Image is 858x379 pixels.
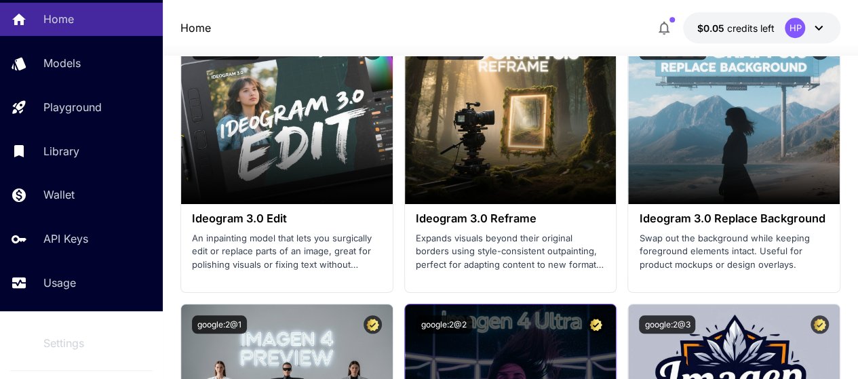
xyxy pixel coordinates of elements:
[639,212,829,225] h3: Ideogram 3.0 Replace Background
[405,31,617,204] img: alt
[43,231,88,247] p: API Keys
[192,232,382,272] p: An inpainting model that lets you surgically edit or replace parts of an image, great for polishi...
[628,31,840,204] img: alt
[43,99,102,115] p: Playground
[785,18,805,38] div: HP
[639,232,829,272] p: Swap out the background while keeping foreground elements intact. Useful for product mockups or d...
[726,22,774,34] span: credits left
[587,315,605,334] button: Certified Model – Vetted for best performance and includes a commercial license.
[811,315,829,334] button: Certified Model – Vetted for best performance and includes a commercial license.
[43,275,76,291] p: Usage
[43,143,79,159] p: Library
[43,186,75,203] p: Wallet
[180,20,211,36] a: Home
[416,212,606,225] h3: Ideogram 3.0 Reframe
[43,11,74,27] p: Home
[43,55,81,71] p: Models
[192,315,247,334] button: google:2@1
[697,22,726,34] span: $0.05
[43,335,84,351] p: Settings
[192,212,382,225] h3: Ideogram 3.0 Edit
[683,12,840,43] button: $0.05HP
[181,31,393,204] img: alt
[180,20,211,36] nav: breadcrumb
[697,21,774,35] div: $0.05
[364,315,382,334] button: Certified Model – Vetted for best performance and includes a commercial license.
[639,315,695,334] button: google:2@3
[416,315,472,334] button: google:2@2
[416,232,606,272] p: Expands visuals beyond their original borders using style-consistent outpainting, perfect for ada...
